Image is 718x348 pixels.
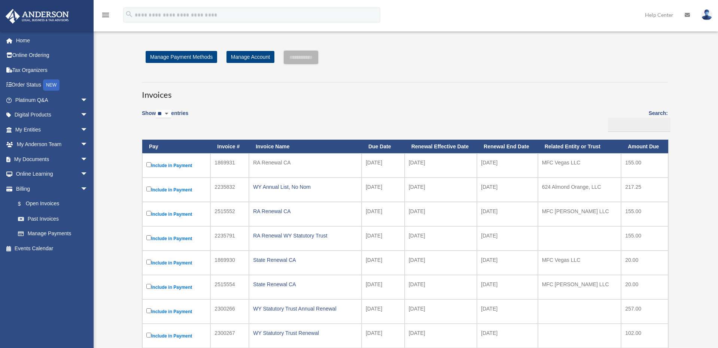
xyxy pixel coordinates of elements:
[80,93,95,108] span: arrow_drop_down
[5,167,99,182] a: Online Learningarrow_drop_down
[405,140,477,154] th: Renewal Effective Date: activate to sort column ascending
[210,178,249,202] td: 2235832
[5,181,95,196] a: Billingarrow_drop_down
[5,48,99,63] a: Online Ordering
[362,202,405,226] td: [DATE]
[5,63,99,78] a: Tax Organizers
[362,178,405,202] td: [DATE]
[80,152,95,167] span: arrow_drop_down
[3,9,71,24] img: Anderson Advisors Platinum Portal
[538,153,621,178] td: MFC Vegas LLC
[10,196,92,212] a: $Open Invoices
[538,251,621,275] td: MFC Vegas LLC
[621,153,668,178] td: 155.00
[43,79,60,91] div: NEW
[146,235,151,240] input: Include in Payment
[210,299,249,324] td: 2300266
[477,324,538,348] td: [DATE]
[5,137,99,152] a: My Anderson Teamarrow_drop_down
[253,157,358,168] div: RA Renewal CA
[621,140,668,154] th: Amount Due: activate to sort column ascending
[142,82,668,101] h3: Invoices
[405,275,477,299] td: [DATE]
[210,251,249,275] td: 1869930
[146,211,151,216] input: Include in Payment
[210,202,249,226] td: 2515552
[80,181,95,197] span: arrow_drop_down
[80,137,95,152] span: arrow_drop_down
[146,331,206,341] label: Include in Payment
[146,260,151,264] input: Include in Payment
[22,199,26,209] span: $
[701,9,712,20] img: User Pic
[362,251,405,275] td: [DATE]
[477,140,538,154] th: Renewal End Date: activate to sort column ascending
[405,251,477,275] td: [DATE]
[605,109,668,132] label: Search:
[405,178,477,202] td: [DATE]
[621,251,668,275] td: 20.00
[405,226,477,251] td: [DATE]
[405,299,477,324] td: [DATE]
[146,308,151,313] input: Include in Payment
[10,211,95,226] a: Past Invoices
[477,226,538,251] td: [DATE]
[621,299,668,324] td: 257.00
[362,226,405,251] td: [DATE]
[477,202,538,226] td: [DATE]
[125,10,133,18] i: search
[477,153,538,178] td: [DATE]
[362,140,405,154] th: Due Date: activate to sort column ascending
[253,279,358,290] div: State Renewal CA
[621,324,668,348] td: 102.00
[226,51,274,63] a: Manage Account
[156,110,171,118] select: Showentries
[146,284,151,289] input: Include in Payment
[538,178,621,202] td: 624 Almond Orange, LLC
[253,303,358,314] div: WY Statutory Trust Annual Renewal
[621,275,668,299] td: 20.00
[253,206,358,217] div: RA Renewal CA
[101,13,110,19] a: menu
[621,178,668,202] td: 217.25
[477,299,538,324] td: [DATE]
[477,251,538,275] td: [DATE]
[5,152,99,167] a: My Documentsarrow_drop_down
[146,185,206,194] label: Include in Payment
[477,178,538,202] td: [DATE]
[405,202,477,226] td: [DATE]
[5,33,99,48] a: Home
[210,275,249,299] td: 2515554
[362,153,405,178] td: [DATE]
[362,275,405,299] td: [DATE]
[5,122,99,137] a: My Entitiesarrow_drop_down
[538,275,621,299] td: MFC [PERSON_NAME] LLC
[405,324,477,348] td: [DATE]
[80,167,95,182] span: arrow_drop_down
[210,226,249,251] td: 2235791
[253,182,358,192] div: WY Annual List, No Nom
[621,202,668,226] td: 155.00
[146,307,206,316] label: Include in Payment
[80,108,95,123] span: arrow_drop_down
[621,226,668,251] td: 155.00
[146,187,151,191] input: Include in Payment
[101,10,110,19] i: menu
[146,234,206,243] label: Include in Payment
[146,209,206,219] label: Include in Payment
[5,78,99,93] a: Order StatusNEW
[249,140,362,154] th: Invoice Name: activate to sort column ascending
[146,162,151,167] input: Include in Payment
[210,324,249,348] td: 2300267
[142,140,210,154] th: Pay: activate to sort column descending
[146,51,217,63] a: Manage Payment Methods
[538,202,621,226] td: MFC [PERSON_NAME] LLC
[210,140,249,154] th: Invoice #: activate to sort column ascending
[362,324,405,348] td: [DATE]
[538,140,621,154] th: Related Entity or Trust: activate to sort column ascending
[5,108,99,122] a: Digital Productsarrow_drop_down
[362,299,405,324] td: [DATE]
[5,241,99,256] a: Events Calendar
[253,255,358,265] div: State Renewal CA
[146,282,206,292] label: Include in Payment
